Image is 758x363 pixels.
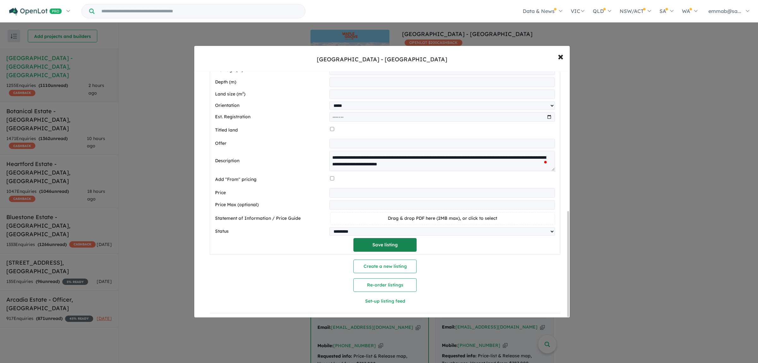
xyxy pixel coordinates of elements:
input: Try estate name, suburb, builder or developer [96,4,304,18]
button: Re-order listings [353,278,417,292]
button: Create a new listing [353,260,417,273]
label: Add "From" pricing [215,176,328,183]
label: Description [215,157,327,165]
label: Price [215,189,327,197]
label: Price Max (optional) [215,201,327,209]
label: Land size (m²) [215,90,327,98]
label: Est. Registration [215,113,327,121]
label: Status [215,228,327,235]
span: emmab@sa... [708,8,741,14]
label: Titled land [215,126,328,134]
div: [GEOGRAPHIC_DATA] - [GEOGRAPHIC_DATA] [317,55,447,64]
img: Openlot PRO Logo White [9,8,62,15]
label: Offer [215,140,327,147]
textarea: To enrich screen reader interactions, please activate Accessibility in Grammarly extension settings [329,151,555,171]
label: Orientation [215,102,327,109]
label: Depth (m) [215,78,327,86]
span: × [558,49,563,63]
label: Statement of Information / Price Guide [215,215,328,222]
button: Save listing [353,238,417,252]
button: Set-up listing feed [298,294,473,308]
span: Drag & drop PDF here (2MB max), or click to select [388,215,497,221]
